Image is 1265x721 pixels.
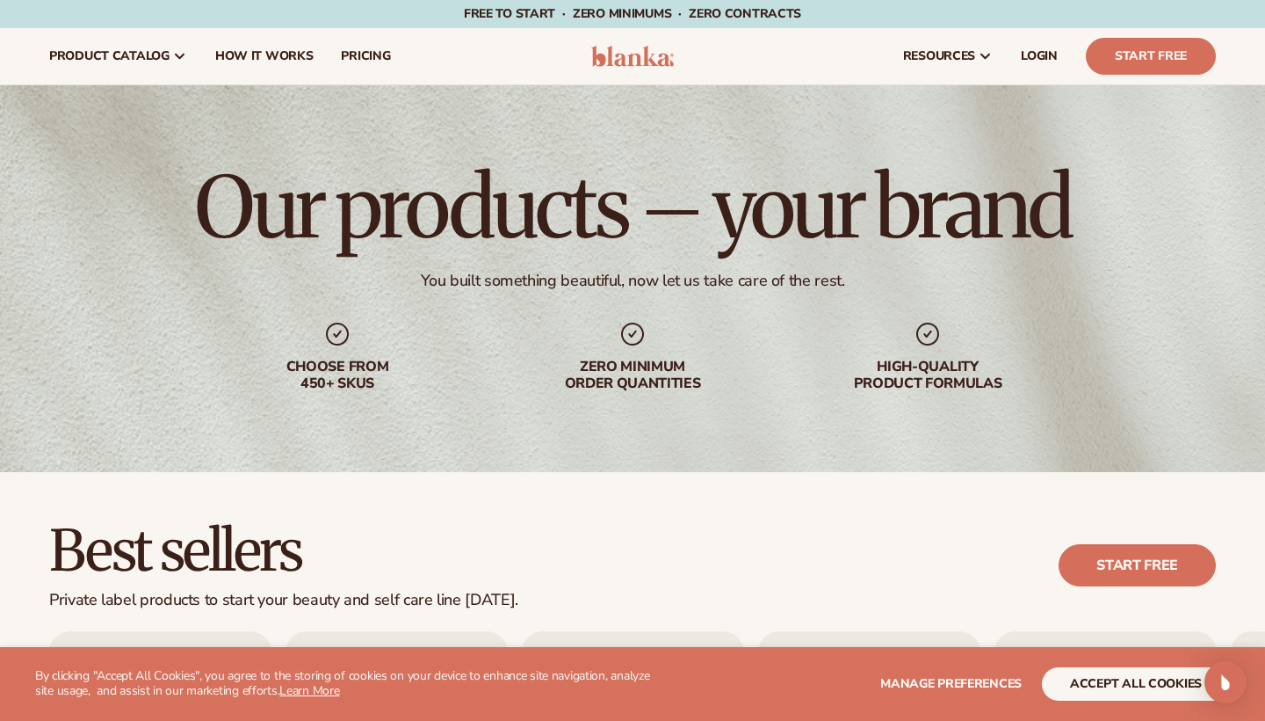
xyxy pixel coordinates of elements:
[1059,544,1216,586] a: Start free
[1042,667,1230,701] button: accept all cookies
[880,667,1022,701] button: Manage preferences
[815,359,1040,392] div: High-quality product formulas
[215,49,314,63] span: How It Works
[49,591,518,610] div: Private label products to start your beauty and self care line [DATE].
[1021,49,1058,63] span: LOGIN
[49,521,518,580] h2: Best sellers
[1086,38,1216,75] a: Start Free
[327,28,404,84] a: pricing
[421,271,845,291] div: You built something beautiful, now let us take care of the rest.
[880,675,1022,692] span: Manage preferences
[1204,661,1247,703] div: Open Intercom Messenger
[195,165,1070,250] h1: Our products – your brand
[35,669,661,699] p: By clicking "Accept All Cookies", you agree to the storing of cookies on your device to enhance s...
[341,49,390,63] span: pricing
[464,5,801,22] span: Free to start · ZERO minimums · ZERO contracts
[225,359,450,392] div: Choose from 450+ Skus
[279,682,339,699] a: Learn More
[520,359,745,392] div: Zero minimum order quantities
[49,49,170,63] span: product catalog
[903,49,975,63] span: resources
[201,28,328,84] a: How It Works
[591,46,675,67] img: logo
[889,28,1007,84] a: resources
[35,28,201,84] a: product catalog
[1007,28,1072,84] a: LOGIN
